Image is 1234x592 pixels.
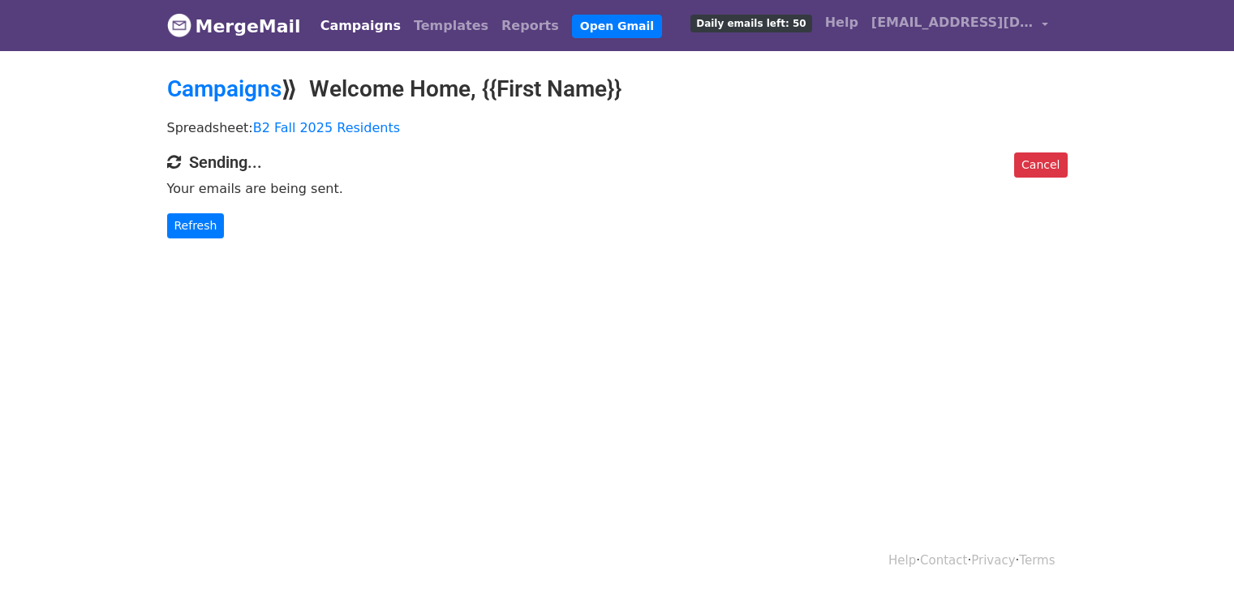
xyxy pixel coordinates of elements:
p: Spreadsheet: [167,119,1068,136]
a: Contact [920,553,967,568]
a: Terms [1019,553,1055,568]
h4: Sending... [167,152,1068,172]
a: Privacy [971,553,1015,568]
h2: ⟫ Welcome Home, {{First Name}} [167,75,1068,103]
a: Campaigns [167,75,282,102]
img: MergeMail logo [167,13,191,37]
a: Templates [407,10,495,42]
a: Open Gmail [572,15,662,38]
span: Daily emails left: 50 [690,15,811,32]
a: B2 Fall 2025 Residents [253,120,400,135]
a: [EMAIL_ADDRESS][DOMAIN_NAME] [865,6,1055,45]
p: Your emails are being sent. [167,180,1068,197]
a: MergeMail [167,9,301,43]
a: Help [888,553,916,568]
a: Refresh [167,213,225,238]
a: Campaigns [314,10,407,42]
a: Reports [495,10,565,42]
a: Daily emails left: 50 [684,6,818,39]
a: Help [819,6,865,39]
span: [EMAIL_ADDRESS][DOMAIN_NAME] [871,13,1034,32]
a: Cancel [1014,152,1067,178]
